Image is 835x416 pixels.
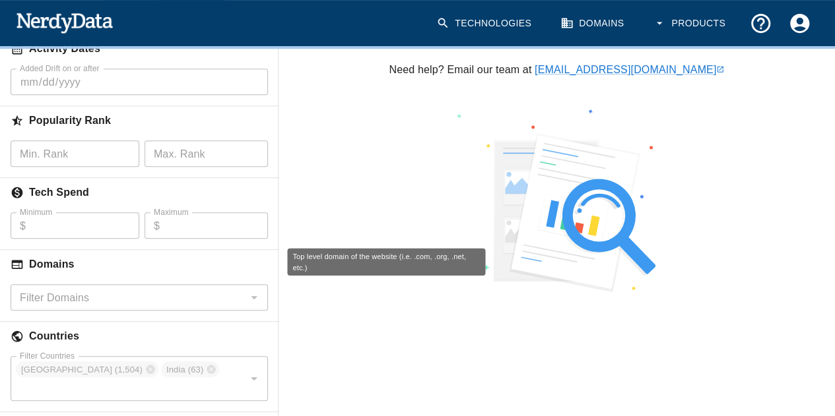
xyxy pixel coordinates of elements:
[300,30,814,78] p: Our crawlers render and analyze millions of websites to find you accurate results. Need help? Ema...
[11,212,139,239] div: $
[552,4,634,43] a: Domains
[645,4,736,43] button: Products
[145,212,268,239] div: $
[20,350,75,361] label: Filter Countries
[428,4,542,43] a: Technologies
[535,64,724,75] a: [EMAIL_ADDRESS][DOMAIN_NAME]
[16,9,113,36] img: NerdyData.com
[20,206,52,218] label: Minimum
[780,4,819,43] button: Account Settings
[20,63,100,74] label: Added Drift on or after
[287,249,485,276] div: Top level domain of the website (i.e. .com, .org, .net, etc.)
[741,4,780,43] button: Support and Documentation
[154,206,189,218] label: Maximum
